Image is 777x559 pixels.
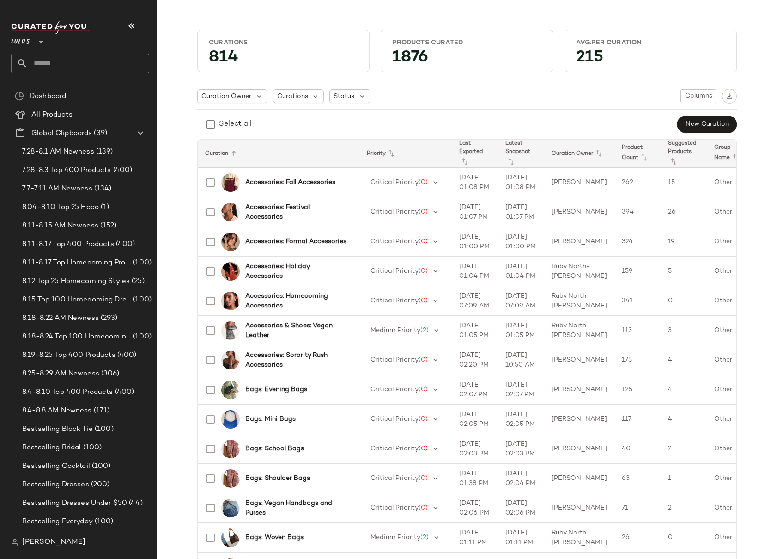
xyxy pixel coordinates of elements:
img: 2720031_01_OM_2025-08-05.jpg [221,203,240,221]
td: Other [707,316,753,345]
div: 814 [201,51,365,68]
td: 341 [614,286,661,316]
th: Priority [359,140,452,168]
span: Critical Priority [370,268,419,275]
span: 7.28-8.3 Top 400 Products [22,165,111,176]
span: 7.7-7.11 AM Newness [22,184,92,194]
img: 2698451_01_OM_2025-08-06.jpg [221,440,240,458]
td: [DATE] 01:05 PM [498,316,544,345]
span: Critical Priority [370,386,419,393]
span: Dashboard [30,91,66,102]
div: 215 [569,51,733,68]
span: 8.11-8.17 Top Homecoming Product [22,258,131,268]
td: 1 [661,464,707,493]
span: (293) [99,313,118,324]
td: 4 [661,345,707,375]
span: (100) [131,258,152,268]
td: [DATE] 01:38 PM [452,464,498,493]
img: 2749471_01_OM_2025-08-22.jpg [221,321,240,340]
span: (0) [419,209,428,215]
td: Other [707,375,753,405]
td: [DATE] 01:08 PM [452,168,498,197]
b: Accessories: Sorority Rush Accessories [245,350,348,370]
img: 2728411_01_OM_2025-07-21.jpg [221,499,240,517]
td: [PERSON_NAME] [544,464,614,493]
span: All Products [31,110,73,120]
span: 8.4-8.8 AM Newness [22,405,92,416]
span: (0) [419,504,428,511]
img: 2735831_03_OM_2025-07-21.jpg [221,233,240,251]
th: Product Count [614,140,661,168]
span: Critical Priority [370,416,419,423]
td: 5 [661,257,707,286]
td: 19 [661,227,707,257]
span: Critical Priority [370,179,419,186]
td: [DATE] 10:50 AM [498,345,544,375]
span: 8.19-8.25 Top 400 Products [22,350,115,361]
td: [DATE] 02:07 PM [498,375,544,405]
td: 2 [661,493,707,523]
span: (100) [93,424,114,435]
td: Ruby North-[PERSON_NAME] [544,523,614,553]
span: 8.04-8.10 Top 25 Hoco [22,202,99,213]
td: Other [707,434,753,464]
td: Ruby North-[PERSON_NAME] [544,286,614,316]
td: [DATE] 02:05 PM [498,405,544,434]
img: svg%3e [726,93,733,99]
span: 8.18-8.22 AM Newness [22,313,99,324]
span: 8.11-8.17 Top 400 Products [22,239,114,250]
b: Accessories: Formal Accessories [245,237,346,246]
b: Bags: Woven Bags [245,533,304,542]
span: 8.11-8.15 AM Newness [22,221,98,231]
td: Other [707,345,753,375]
td: 4 [661,375,707,405]
span: Critical Priority [370,445,419,452]
td: 0 [661,523,707,553]
td: [PERSON_NAME] [544,405,614,434]
span: 8.25-8.29 AM Newness [22,369,99,379]
img: 2708371_01_OM_2025-08-27.jpg [221,528,240,547]
td: 113 [614,316,661,345]
td: [DATE] 02:07 PM [452,375,498,405]
td: [DATE] 01:11 PM [498,523,544,553]
span: Critical Priority [370,238,419,245]
img: 5124930_1152911.jpg [221,262,240,281]
span: Bestselling Dresses Under $50 [22,498,127,509]
span: (0) [419,179,428,186]
b: Bags: Shoulder Bags [245,473,310,483]
b: Bags: Vegan Handbags and Purses [245,498,348,518]
img: 2727511_01_OM_2025-08-20.jpg [221,173,240,192]
span: (100) [131,332,152,342]
span: Global Clipboards [31,128,92,139]
td: [DATE] 01:07 PM [498,197,544,227]
td: [DATE] 02:03 PM [452,434,498,464]
span: Critical Priority [370,356,419,363]
span: Status [334,92,354,101]
td: Other [707,257,753,286]
td: 71 [614,493,661,523]
th: Curation [198,140,359,168]
td: 262 [614,168,661,197]
b: Bags: Mini Bags [245,414,296,424]
span: (134) [92,184,112,194]
td: [DATE] 02:20 PM [452,345,498,375]
td: [DATE] 02:05 PM [452,405,498,434]
span: (0) [419,386,428,393]
th: Group Name [707,140,753,168]
td: Other [707,405,753,434]
td: [DATE] 01:07 PM [452,197,498,227]
td: [DATE] 07:09 AM [498,286,544,316]
button: Columns [680,89,716,103]
button: New Curation [677,116,737,133]
span: (171) [92,405,110,416]
span: Bestselling Black Tie [22,424,93,435]
span: (400) [115,350,137,361]
span: Curations [277,92,308,101]
span: 8.18-8.24 Top 100 Homecoming Dresses [22,332,131,342]
td: 40 [614,434,661,464]
td: Other [707,464,753,493]
span: Medium Priority [370,327,420,334]
td: 2 [661,434,707,464]
td: Ruby North-[PERSON_NAME] [544,316,614,345]
th: Last Exported [452,140,498,168]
